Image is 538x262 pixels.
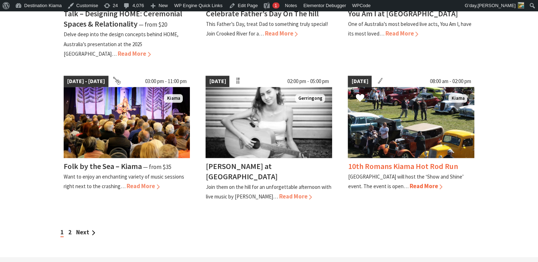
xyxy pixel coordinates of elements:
[206,76,229,87] span: [DATE]
[348,161,458,171] h4: 10th Romans Kiama Hot Rod Run
[275,3,277,8] span: 1
[348,86,372,110] button: Click to Favourite 10th Romans Kiama Hot Rod Run
[64,76,190,201] a: [DATE] - [DATE] 03:00 pm - 11:00 pm Folk by the Sea - Showground Pavilion Kiama Folk by the Sea –...
[265,29,298,37] span: Read More
[141,76,190,87] span: 03:00 pm - 11:00 pm
[164,94,183,103] span: Kiama
[206,161,277,181] h4: [PERSON_NAME] at [GEOGRAPHIC_DATA]
[348,76,372,87] span: [DATE]
[60,228,64,237] span: 1
[348,173,463,190] p: [GEOGRAPHIC_DATA] will host the ‘Show and Shine’ event. The event is open…
[279,192,312,200] span: Read More
[206,21,327,37] p: This Father’s Day, treat Dad to something truly special! Join Crooked River for a…
[64,76,108,87] span: [DATE] - [DATE]
[118,50,151,58] span: Read More
[206,87,332,158] img: Tayah Larsen
[64,87,190,158] img: Folk by the Sea - Showground Pavilion
[348,76,474,201] a: [DATE] 08:00 am - 02:00 pm Hot Rod Run Kiama Kiama 10th Romans Kiama Hot Rod Run [GEOGRAPHIC_DATA...
[409,182,442,190] span: Read More
[348,87,474,158] img: Hot Rod Run Kiama
[64,173,184,190] p: Want to enjoy an enchanting variety of music sessions right next to the crashing…
[64,161,142,171] h4: Folk by the Sea – Kiama
[295,94,325,103] span: Gerringong
[206,9,318,18] h4: Celebrate Father’s Day On The hill
[139,21,167,28] span: ⁠— from $20
[448,94,467,103] span: Kiama
[64,31,179,57] p: Delve deep into the design concepts behind HOME, Australia’s presentation at the 2025 [GEOGRAPHIC...
[68,228,71,236] a: 2
[143,163,171,171] span: ⁠— from $35
[206,184,331,200] p: Join them on the hill for an unforgettable afternoon with live music by [PERSON_NAME]…
[76,228,95,236] a: Next
[348,9,458,18] h4: You Am I at [GEOGRAPHIC_DATA]
[348,21,471,37] p: One of Australia’s most beloved live acts, You Am I, have its most loved…
[283,76,332,87] span: 02:00 pm - 05:00 pm
[478,3,516,8] span: [PERSON_NAME]
[64,9,182,29] h4: Talk – Designing HOME: Ceremonial Spaces & Relationality
[385,29,418,37] span: Read More
[206,76,332,201] a: [DATE] 02:00 pm - 05:00 pm Tayah Larsen Gerringong [PERSON_NAME] at [GEOGRAPHIC_DATA] Join them o...
[127,182,160,190] span: Read More
[426,76,474,87] span: 08:00 am - 02:00 pm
